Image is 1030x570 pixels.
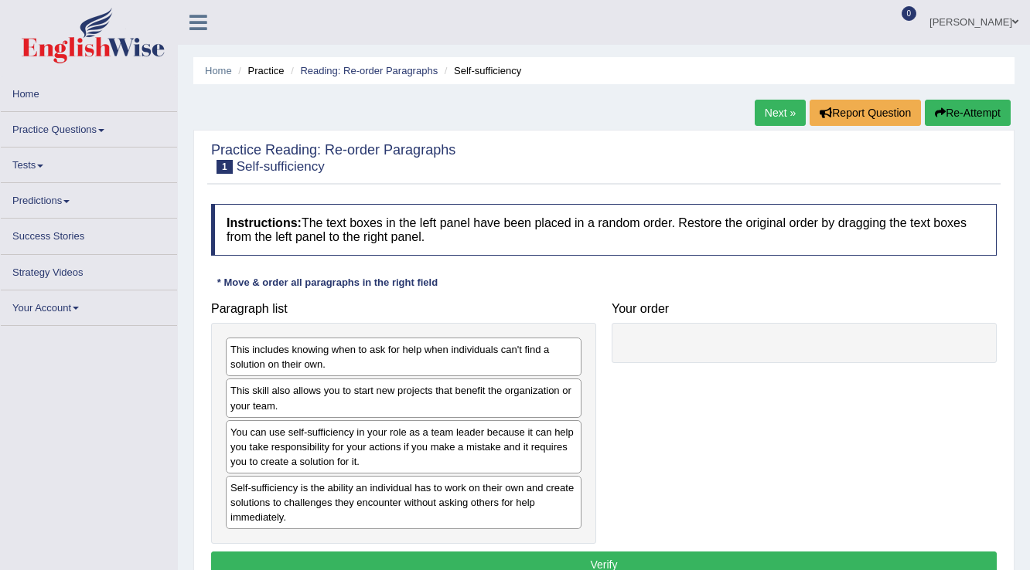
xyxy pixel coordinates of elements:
[226,476,582,529] div: Self-sufficiency is the ability an individual has to work on their own and create solutions to ch...
[237,159,325,174] small: Self-sufficiency
[226,420,582,473] div: You can use self-sufficiency in your role as a team leader because it can help you take responsib...
[226,378,582,417] div: This skill also allows you to start new projects that benefit the organization or your team.
[226,338,582,376] div: This includes knowing when to ask for help when individuals can't find a solution on their own.
[1,255,177,285] a: Strategy Videos
[612,302,997,316] h4: Your order
[925,100,1011,126] button: Re-Attempt
[211,204,997,256] h4: The text boxes in the left panel have been placed in a random order. Restore the original order b...
[1,183,177,213] a: Predictions
[217,160,233,174] span: 1
[211,143,455,174] h2: Practice Reading: Re-order Paragraphs
[205,65,232,76] a: Home
[902,6,917,21] span: 0
[755,100,806,126] a: Next »
[1,112,177,142] a: Practice Questions
[1,76,177,107] a: Home
[211,302,596,316] h4: Paragraph list
[227,216,302,229] b: Instructions:
[211,275,444,290] div: * Move & order all paragraphs in the right field
[1,290,177,321] a: Your Account
[1,148,177,178] a: Tests
[441,63,521,78] li: Self-sufficiency
[810,100,921,126] button: Report Question
[1,219,177,249] a: Success Stories
[234,63,284,78] li: Practice
[300,65,438,76] a: Reading: Re-order Paragraphs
